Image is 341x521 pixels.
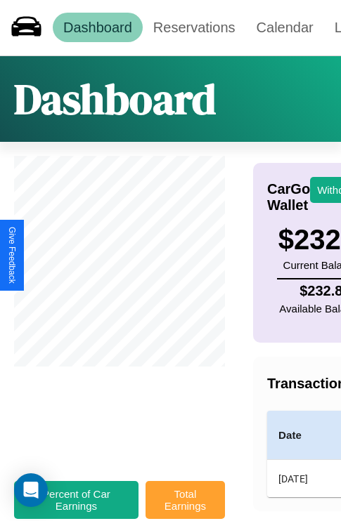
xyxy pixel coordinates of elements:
h4: Date [278,427,319,444]
button: Total Earnings [146,481,225,519]
div: Give Feedback [7,227,17,284]
a: Calendar [246,13,324,42]
div: Open Intercom Messenger [14,473,48,507]
a: Dashboard [53,13,143,42]
a: Reservations [143,13,246,42]
th: [DATE] [267,460,330,498]
button: Percent of Car Earnings [14,481,139,519]
h4: CarGo Wallet [267,181,310,213]
h1: Dashboard [14,70,216,128]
